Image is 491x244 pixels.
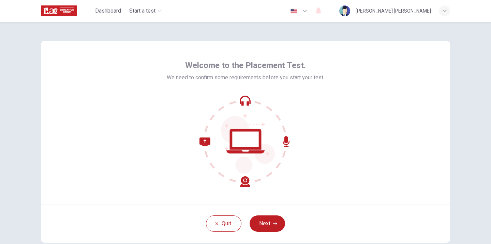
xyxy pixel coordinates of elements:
a: ILAC logo [41,4,92,18]
button: Quit [206,215,241,232]
div: [PERSON_NAME] [PERSON_NAME] [356,7,431,15]
img: en [289,9,298,14]
span: Welcome to the Placement Test. [185,60,306,71]
span: Start a test [129,7,155,15]
span: Dashboard [95,7,121,15]
img: Profile picture [339,5,350,16]
button: Dashboard [92,5,124,17]
span: We need to confirm some requirements before you start your test. [167,74,324,82]
button: Next [250,215,285,232]
img: ILAC logo [41,4,77,18]
button: Start a test [127,5,164,17]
